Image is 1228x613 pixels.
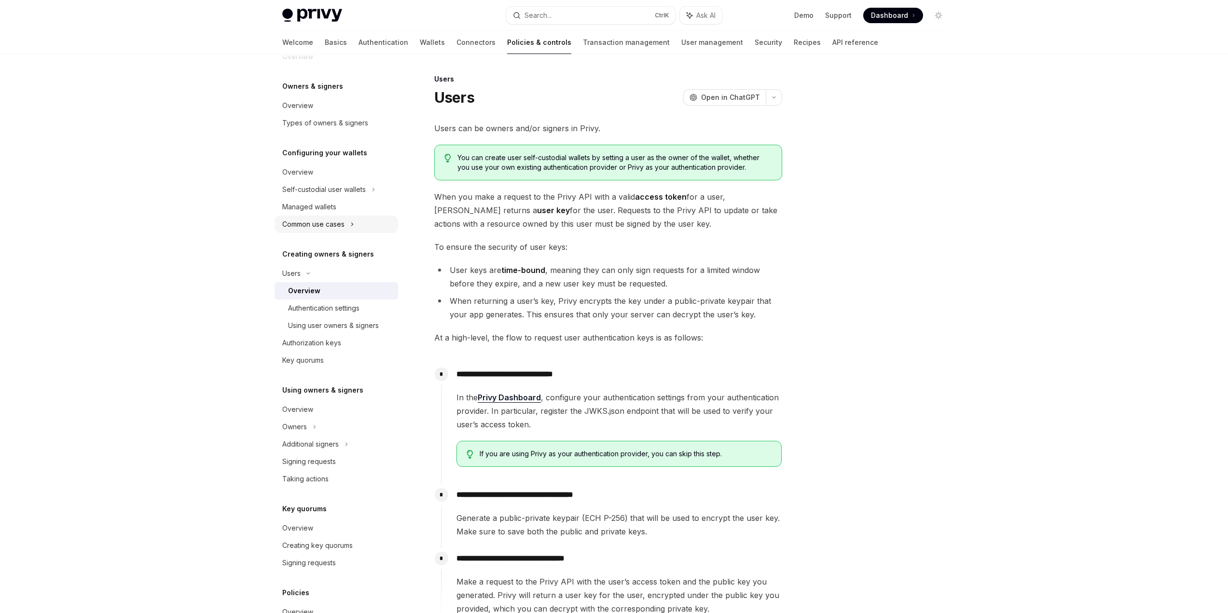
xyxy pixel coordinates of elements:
button: Search...CtrlK [506,7,675,24]
h5: Using owners & signers [282,384,363,396]
a: Key quorums [275,352,398,369]
a: Basics [325,31,347,54]
div: Overview [282,166,313,178]
div: Common use cases [282,218,345,230]
div: Users [282,268,301,279]
a: Using user owners & signers [275,317,398,334]
div: Overview [288,285,320,297]
div: Overview [282,100,313,111]
a: Security [755,31,782,54]
button: Open in ChatGPT [683,89,766,106]
svg: Tip [444,154,451,163]
a: Transaction management [583,31,670,54]
div: Key quorums [282,354,324,366]
div: Taking actions [282,473,329,485]
div: Users [434,74,782,84]
span: You can create user self-custodial wallets by setting a user as the owner of the wallet, whether ... [457,153,772,172]
a: Overview [275,519,398,537]
span: At a high-level, the flow to request user authentication keys is as follows: [434,331,782,344]
div: Signing requests [282,456,336,467]
a: Overview [275,97,398,114]
strong: access token [635,192,687,202]
div: Authorization keys [282,337,341,349]
a: Signing requests [275,453,398,470]
a: Overview [275,163,398,181]
h5: Policies [282,587,309,599]
a: Authentication settings [275,300,398,317]
a: Types of owners & signers [275,114,398,132]
span: If you are using Privy as your authentication provider, you can skip this step. [480,449,772,459]
a: Taking actions [275,470,398,488]
span: In the , configure your authentication settings from your authentication provider. In particular,... [456,391,782,431]
svg: Tip [467,450,473,459]
span: Users can be owners and/or signers in Privy. [434,122,782,135]
span: When you make a request to the Privy API with a valid for a user, [PERSON_NAME] returns a for the... [434,190,782,231]
div: Overview [282,404,313,415]
div: Types of owners & signers [282,117,368,129]
div: Using user owners & signers [288,320,379,331]
a: Welcome [282,31,313,54]
div: Authentication settings [288,302,359,314]
span: Ctrl K [655,12,669,19]
a: User management [681,31,743,54]
div: Creating key quorums [282,540,353,551]
a: Dashboard [863,8,923,23]
a: Demo [794,11,814,20]
h1: Users [434,89,474,106]
a: Connectors [456,31,496,54]
a: Creating key quorums [275,537,398,554]
a: Privy Dashboard [478,393,541,403]
a: Support [825,11,852,20]
strong: user key [537,205,570,215]
span: Open in ChatGPT [701,93,760,102]
a: Overview [275,401,398,418]
li: User keys are , meaning they can only sign requests for a limited window before they expire, and ... [434,263,782,290]
span: Ask AI [696,11,716,20]
a: Authentication [359,31,408,54]
a: Signing requests [275,554,398,572]
h5: Creating owners & signers [282,248,374,260]
span: Generate a public-private keypair (ECH P-256) that will be used to encrypt the user key. Make sur... [456,511,782,538]
h5: Configuring your wallets [282,147,367,159]
div: Additional signers [282,438,339,450]
div: Owners [282,421,307,433]
div: Managed wallets [282,201,336,213]
div: Search... [524,10,552,21]
a: Wallets [420,31,445,54]
span: Dashboard [871,11,908,20]
li: When returning a user’s key, Privy encrypts the key under a public-private keypair that your app ... [434,294,782,321]
button: Ask AI [680,7,722,24]
span: To ensure the security of user keys: [434,240,782,254]
div: Overview [282,522,313,534]
div: Self-custodial user wallets [282,184,366,195]
h5: Key quorums [282,503,327,515]
a: Policies & controls [507,31,571,54]
img: light logo [282,9,342,22]
a: Authorization keys [275,334,398,352]
button: Toggle dark mode [931,8,946,23]
a: Recipes [794,31,821,54]
h5: Owners & signers [282,81,343,92]
a: API reference [832,31,878,54]
a: Overview [275,282,398,300]
a: Managed wallets [275,198,398,216]
strong: time-bound [501,265,545,275]
div: Signing requests [282,557,336,569]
